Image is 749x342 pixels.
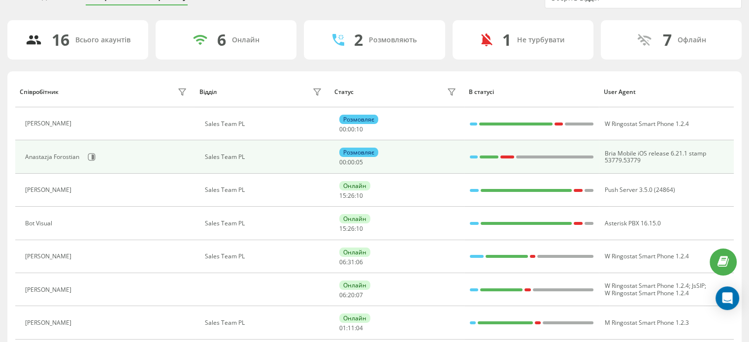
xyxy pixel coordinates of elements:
[205,187,325,193] div: Sales Team PL
[339,192,363,199] div: : :
[356,158,363,166] span: 05
[604,289,688,297] span: W Ringostat Smart Phone 1.2.4
[369,36,417,44] div: Розмовляють
[339,291,346,299] span: 06
[339,158,346,166] span: 00
[205,154,325,160] div: Sales Team PL
[25,253,74,260] div: [PERSON_NAME]
[348,258,355,266] span: 31
[354,31,363,49] div: 2
[469,89,594,95] div: В статусі
[604,149,706,164] span: Bria Mobile iOS release 6.21.1 stamp 53779.53779
[716,286,739,310] div: Open Intercom Messenger
[25,187,74,193] div: [PERSON_NAME]
[334,89,354,95] div: Статус
[604,318,688,327] span: M Ringostat Smart Phone 1.2.3
[232,36,260,44] div: Онлайн
[339,159,363,166] div: : :
[25,220,55,227] div: Bot Visual
[20,89,59,95] div: Співробітник
[25,154,82,160] div: Anastazja Forostian
[356,191,363,200] span: 10
[339,313,370,323] div: Онлайн
[348,125,355,133] span: 00
[339,126,363,133] div: : :
[604,186,675,194] span: Push Server 3.5.0 (24864)
[339,214,370,223] div: Онлайн
[517,36,565,44] div: Не турбувати
[339,225,363,232] div: : :
[662,31,671,49] div: 7
[604,89,729,95] div: User Agent
[348,324,355,332] span: 11
[348,291,355,299] span: 20
[339,191,346,200] span: 15
[339,125,346,133] span: 00
[339,280,370,290] div: Онлайн
[339,224,346,233] span: 15
[356,224,363,233] span: 10
[604,252,688,260] span: W Ringostat Smart Phone 1.2.4
[205,253,325,260] div: Sales Team PL
[339,258,346,266] span: 06
[339,115,378,124] div: Розмовляє
[502,31,511,49] div: 1
[356,324,363,332] span: 04
[348,224,355,233] span: 26
[604,120,688,128] span: W Ringostat Smart Phone 1.2.4
[356,125,363,133] span: 10
[339,248,370,257] div: Онлайн
[339,325,363,332] div: : :
[205,319,325,326] div: Sales Team PL
[217,31,226,49] div: 6
[339,324,346,332] span: 01
[205,220,325,227] div: Sales Team PL
[339,259,363,266] div: : :
[604,281,688,290] span: W Ringostat Smart Phone 1.2.4
[205,121,325,127] div: Sales Team PL
[356,291,363,299] span: 07
[25,286,74,293] div: [PERSON_NAME]
[691,281,704,290] span: JsSIP
[356,258,363,266] span: 06
[75,36,130,44] div: Всього акаунтів
[25,120,74,127] div: [PERSON_NAME]
[604,219,660,227] span: Asterisk PBX 16.15.0
[348,191,355,200] span: 26
[199,89,217,95] div: Відділ
[348,158,355,166] span: 00
[677,36,706,44] div: Офлайн
[339,181,370,190] div: Онлайн
[339,148,378,157] div: Розмовляє
[339,292,363,299] div: : :
[25,319,74,326] div: [PERSON_NAME]
[52,31,69,49] div: 16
